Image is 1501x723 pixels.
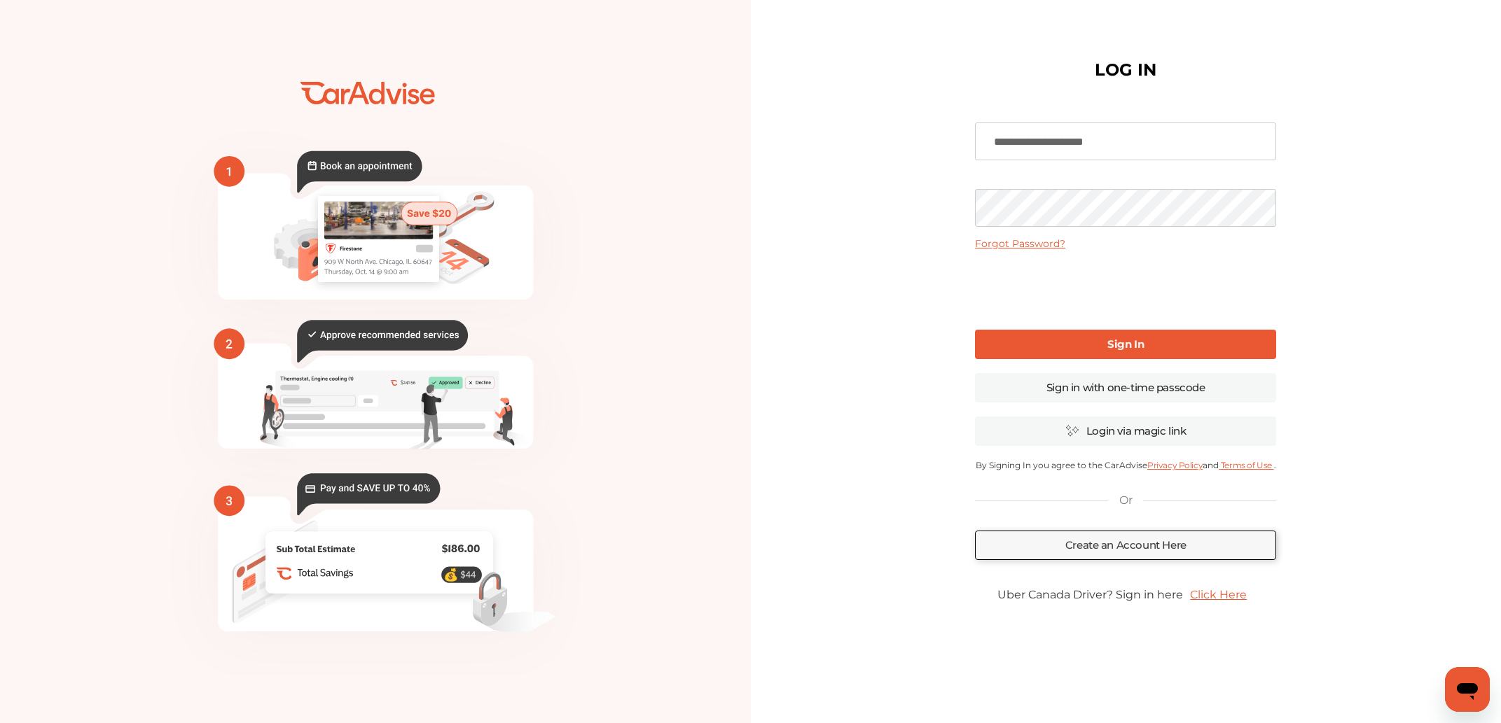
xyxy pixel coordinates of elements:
[975,237,1065,250] a: Forgot Password?
[975,373,1276,402] a: Sign in with one-time passcode
[997,588,1183,601] span: Uber Canada Driver? Sign in here
[1183,581,1254,608] a: Click Here
[1065,424,1079,437] img: magic_icon.32c66aac.svg
[1219,460,1273,470] a: Terms of Use
[1095,63,1156,77] h1: LOG IN
[975,460,1276,470] p: By Signing In you agree to the CarAdvise and .
[443,567,458,582] text: 💰
[1119,493,1132,508] p: Or
[975,531,1276,560] a: Create an Account Here
[1107,337,1144,351] b: Sign In
[1147,460,1203,470] a: Privacy Policy
[1019,261,1232,316] iframe: reCAPTCHA
[975,416,1276,446] a: Login via magic link
[1445,667,1490,712] iframe: Button to launch messaging window
[975,330,1276,359] a: Sign In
